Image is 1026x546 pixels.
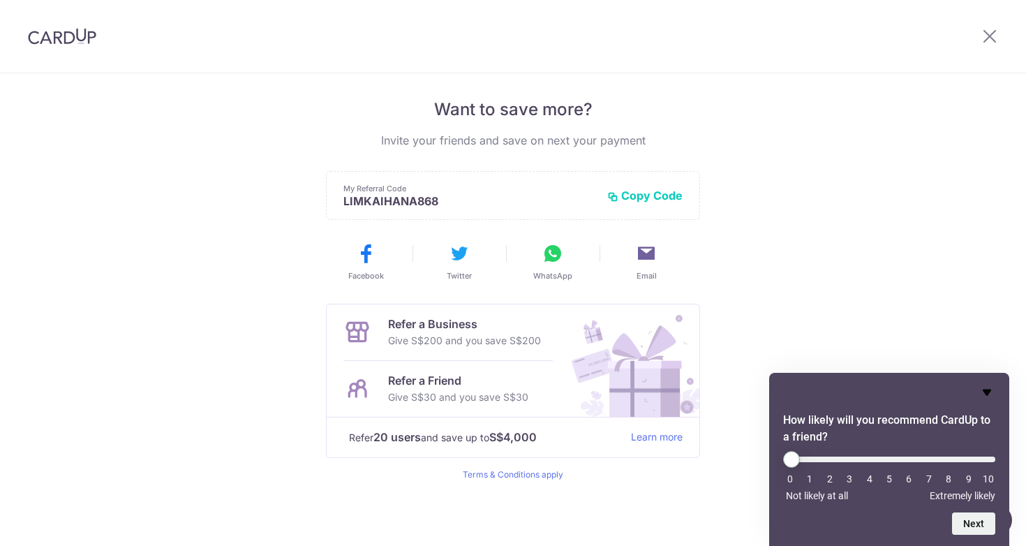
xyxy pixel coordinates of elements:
li: 3 [842,473,856,485]
p: LIMKAIHANA868 [343,194,596,208]
li: 9 [962,473,976,485]
strong: 20 users [373,429,421,445]
img: CardUp [28,28,96,45]
p: Refer and save up to [349,429,620,446]
li: 10 [981,473,995,485]
p: My Referral Code [343,183,596,194]
img: Refer [558,304,699,417]
li: 6 [902,473,916,485]
span: Not likely at all [786,490,848,501]
p: Want to save more? [326,98,700,121]
span: WhatsApp [533,270,572,281]
button: Email [605,242,687,281]
li: 5 [882,473,896,485]
li: 0 [783,473,797,485]
span: Facebook [348,270,384,281]
p: Refer a Friend [388,372,528,389]
li: 2 [823,473,837,485]
p: Give S$200 and you save S$200 [388,332,541,349]
button: Copy Code [607,189,683,202]
p: Refer a Business [388,316,541,332]
h2: How likely will you recommend CardUp to a friend? Select an option from 0 to 10, with 0 being Not... [783,412,995,445]
button: Twitter [418,242,500,281]
li: 8 [942,473,956,485]
button: Next question [952,512,995,535]
span: Email [637,270,657,281]
span: Help [32,10,61,22]
a: Learn more [631,429,683,446]
p: Give S$30 and you save S$30 [388,389,528,406]
p: Invite your friends and save on next your payment [326,132,700,149]
div: How likely will you recommend CardUp to a friend? Select an option from 0 to 10, with 0 being Not... [783,384,995,535]
button: WhatsApp [512,242,594,281]
div: How likely will you recommend CardUp to a friend? Select an option from 0 to 10, with 0 being Not... [783,451,995,501]
button: Hide survey [979,384,995,401]
span: Extremely likely [930,490,995,501]
a: Terms & Conditions apply [463,469,563,480]
li: 1 [803,473,817,485]
strong: S$4,000 [489,429,537,445]
button: Facebook [325,242,407,281]
li: 4 [863,473,877,485]
li: 7 [922,473,936,485]
span: Twitter [447,270,472,281]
